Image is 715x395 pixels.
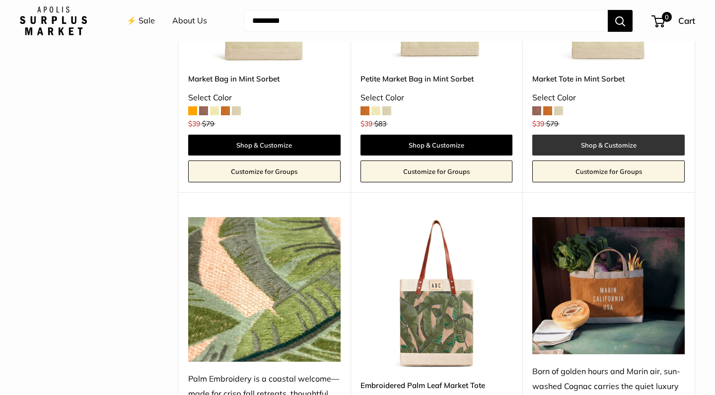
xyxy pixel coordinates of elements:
[20,6,87,35] img: Apolis: Surplus Market
[652,13,695,29] a: 0 Cart
[532,73,685,84] a: Market Tote in Mint Sorbet
[188,160,341,182] a: Customize for Groups
[188,135,341,156] a: Shop & Customize
[188,119,200,128] span: $39
[360,119,372,128] span: $39
[608,10,633,32] button: Search
[202,119,214,128] span: $79
[360,217,513,370] a: Embroidered Palm Leaf Market Totedescription_A multi-layered motif with eight varying thread colors.
[546,119,558,128] span: $79
[360,90,513,105] div: Select Color
[172,13,207,28] a: About Us
[532,217,685,354] img: Born of golden hours and Marin air, sun-washed Cognac carries the quiet luxury of autumn — timele...
[360,160,513,182] a: Customize for Groups
[662,12,672,22] span: 0
[188,73,341,84] a: Market Bag in Mint Sorbet
[532,119,544,128] span: $39
[532,135,685,156] a: Shop & Customize
[532,90,685,105] div: Select Color
[244,10,608,32] input: Search...
[374,119,386,128] span: $83
[360,135,513,156] a: Shop & Customize
[360,217,513,370] img: Embroidered Palm Leaf Market Tote
[360,73,513,84] a: Petite Market Bag in Mint Sorbet
[188,217,341,362] img: Palm Embroidery is a coastal welcome—made for crisp fall retreats, thoughtful room surprises, and...
[188,90,341,105] div: Select Color
[127,13,155,28] a: ⚡️ Sale
[678,15,695,26] span: Cart
[532,160,685,182] a: Customize for Groups
[360,380,513,391] a: Embroidered Palm Leaf Market Tote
